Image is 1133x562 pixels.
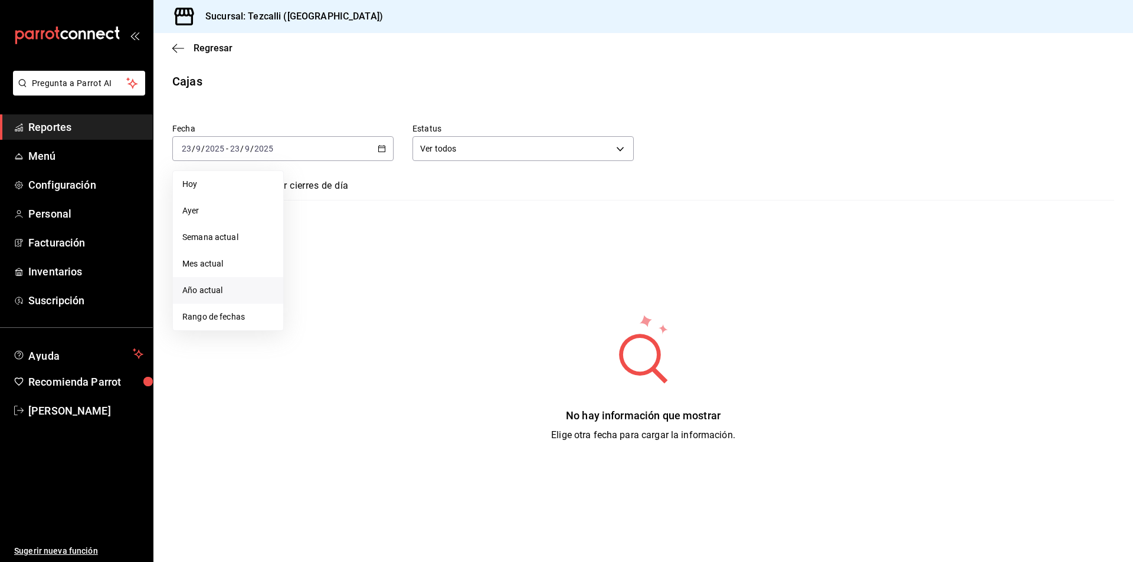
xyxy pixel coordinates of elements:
span: Configuración [28,177,143,193]
span: Elige otra fecha para cargar la información. [551,429,735,441]
span: Hoy [182,178,274,190]
div: No hay información que mostrar [551,407,735,423]
a: Pregunta a Parrot AI [8,86,145,98]
a: Ver cierres de día [273,180,348,200]
div: Cajas [172,73,202,90]
span: Rango de fechas [182,311,274,323]
span: / [192,144,195,153]
button: Pregunta a Parrot AI [13,71,145,96]
label: Fecha [172,124,394,133]
div: Ver todos [412,136,634,161]
input: -- [181,144,192,153]
input: -- [230,144,240,153]
label: Estatus [412,124,634,133]
button: open_drawer_menu [130,31,139,40]
input: -- [195,144,201,153]
input: ---- [205,144,225,153]
input: -- [244,144,250,153]
span: / [250,144,254,153]
span: Reportes [28,119,143,135]
span: / [240,144,244,153]
span: Facturación [28,235,143,251]
span: Recomienda Parrot [28,374,143,390]
span: Regresar [194,42,233,54]
input: ---- [254,144,274,153]
span: Semana actual [182,231,274,244]
span: Ayuda [28,347,128,361]
span: Menú [28,148,143,164]
span: Año actual [182,284,274,297]
span: Personal [28,206,143,222]
span: [PERSON_NAME] [28,403,143,419]
span: Sugerir nueva función [14,545,143,557]
span: Suscripción [28,292,143,308]
span: Mes actual [182,258,274,270]
span: / [201,144,205,153]
span: Pregunta a Parrot AI [32,77,127,90]
h3: Sucursal: Tezcalli ([GEOGRAPHIC_DATA]) [196,9,383,24]
span: - [226,144,228,153]
button: Regresar [172,42,233,54]
span: Inventarios [28,264,143,280]
span: Ayer [182,205,274,217]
